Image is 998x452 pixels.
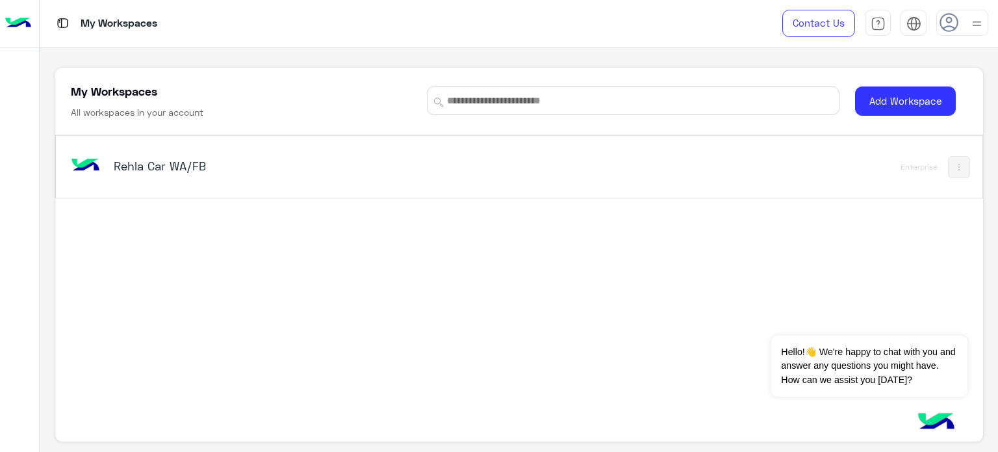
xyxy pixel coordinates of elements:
h5: Rehla Car WA/FB [114,158,439,174]
a: Contact Us [782,10,855,37]
img: bot image [68,148,103,183]
img: tab [906,16,921,31]
p: My Workspaces [81,15,157,33]
img: tab [55,15,71,31]
img: Logo [5,10,31,37]
button: Add Workspace [855,86,956,116]
img: hulul-logo.png [914,400,959,445]
img: tab [871,16,886,31]
img: profile [969,16,985,32]
span: Hello!👋 We're happy to chat with you and answer any questions you might have. How can we assist y... [771,336,967,397]
h6: All workspaces in your account [71,106,203,119]
div: Enterprise [901,162,938,172]
a: tab [865,10,891,37]
h5: My Workspaces [71,83,157,99]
